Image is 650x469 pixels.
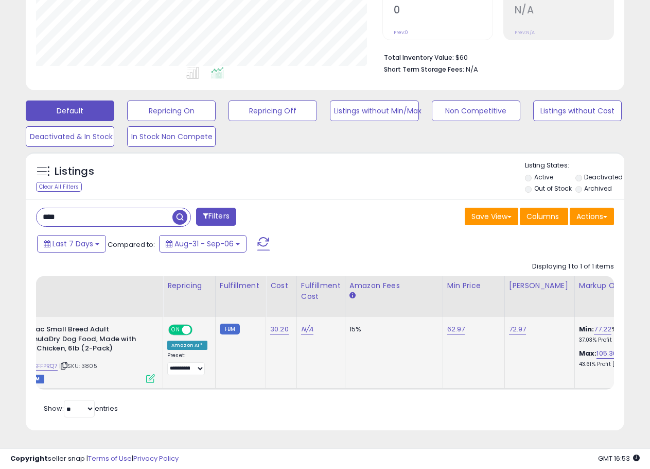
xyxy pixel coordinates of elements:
a: N/A [301,324,313,334]
div: Displaying 1 to 1 of 1 items [532,262,614,272]
b: Max: [579,348,597,358]
button: Repricing Off [229,100,317,121]
small: Amazon Fees. [349,291,356,300]
span: Columns [526,211,559,222]
button: Last 7 Days [37,235,106,253]
button: Filters [196,208,236,226]
button: Listings without Min/Max [330,100,418,121]
button: Aug-31 - Sep-06 [159,235,247,253]
span: ON [169,326,182,334]
div: Amazon Fees [349,280,438,291]
div: Amazon AI * [167,341,207,350]
label: Active [534,173,553,181]
div: Clear All Filters [36,182,82,192]
div: Preset: [167,352,207,375]
span: N/A [466,64,478,74]
a: 30.20 [270,324,289,334]
b: Min: [579,324,594,334]
button: Repricing On [127,100,216,121]
a: B0CSFFPRQ7 [22,362,58,371]
span: Show: entries [44,404,118,413]
small: Prev: 0 [394,29,408,36]
p: Listing States: [525,161,624,171]
div: 15% [349,325,435,334]
a: 77.22 [594,324,611,334]
a: 105.36 [596,348,617,359]
div: [PERSON_NAME] [509,280,570,291]
button: Non Competitive [432,100,520,121]
a: Terms of Use [88,454,132,463]
b: Bil-Jac Small Breed Adult FormulaDry Dog Food, Made with Real Chicken, 6lb (2-Pack) [20,325,145,356]
span: Aug-31 - Sep-06 [174,239,234,249]
div: Cost [270,280,292,291]
h5: Listings [55,164,94,179]
a: Privacy Policy [133,454,179,463]
button: Columns [520,208,568,225]
h2: 0 [394,4,493,18]
div: Fulfillment [220,280,261,291]
div: Min Price [447,280,500,291]
button: Deactivated & In Stock [26,126,114,147]
label: Deactivated [584,173,623,181]
label: Archived [584,184,612,193]
div: Fulfillment Cost [301,280,341,302]
span: 2025-09-14 16:53 GMT [598,454,640,463]
li: $60 [384,51,606,63]
div: Repricing [167,280,211,291]
button: Listings without Cost [533,100,622,121]
b: Short Term Storage Fees: [384,65,464,74]
small: Prev: N/A [515,29,535,36]
span: Last 7 Days [52,239,93,249]
a: 72.97 [509,324,526,334]
h2: N/A [515,4,613,18]
button: Save View [465,208,518,225]
span: OFF [191,326,207,334]
b: Total Inventory Value: [384,53,454,62]
strong: Copyright [10,454,48,463]
button: Default [26,100,114,121]
a: 62.97 [447,324,465,334]
label: Out of Stock [534,184,572,193]
button: In Stock Non Compete [127,126,216,147]
div: seller snap | | [10,454,179,464]
span: Compared to: [108,240,155,249]
button: Actions [570,208,614,225]
span: | SKU: 3805 [59,362,97,370]
small: FBM [220,324,240,334]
